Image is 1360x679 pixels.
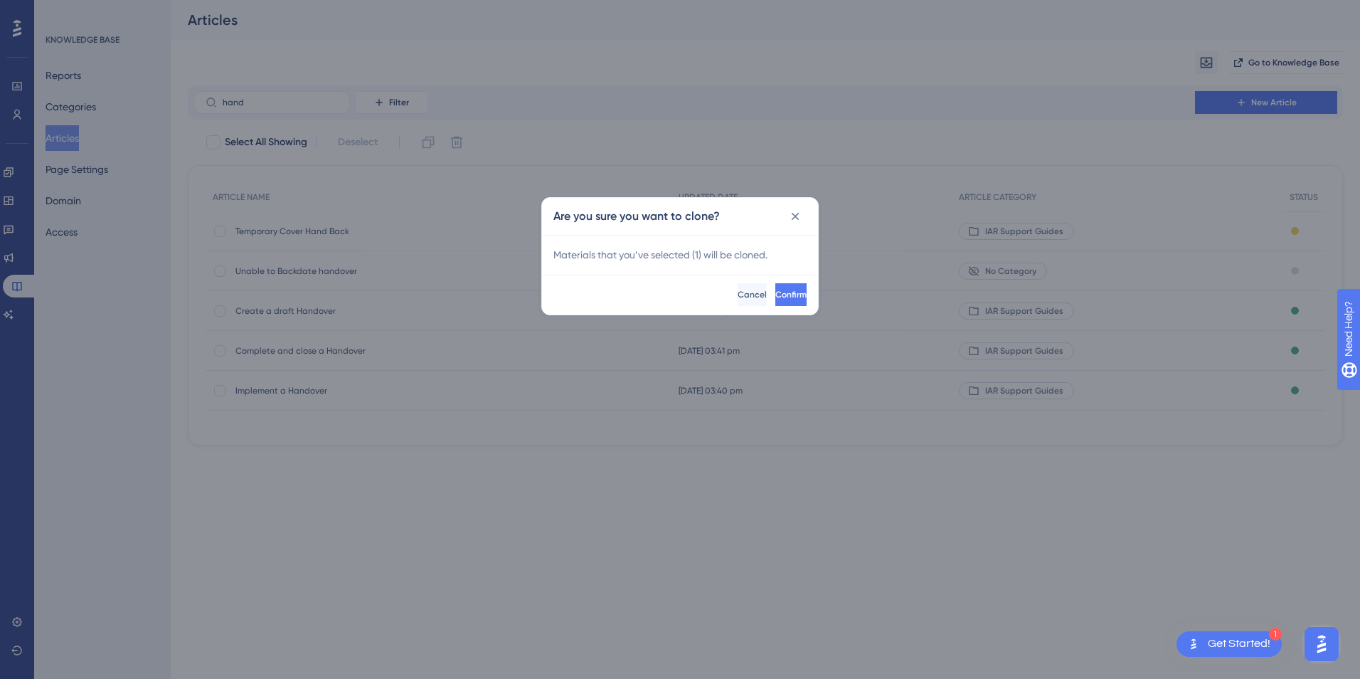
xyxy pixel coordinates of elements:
span: Need Help? [33,4,89,21]
span: Materials that you’ve selected ( 1 ) will be cloned. [553,246,807,263]
span: Confirm [775,289,807,300]
div: Open Get Started! checklist, remaining modules: 1 [1176,631,1282,657]
span: Cancel [738,289,767,300]
iframe: UserGuiding AI Assistant Launcher [1300,623,1343,665]
div: Get Started! [1208,636,1270,652]
div: 1 [1269,628,1282,641]
img: launcher-image-alternative-text [1185,636,1202,653]
h2: Are you sure you want to clone? [553,208,720,225]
